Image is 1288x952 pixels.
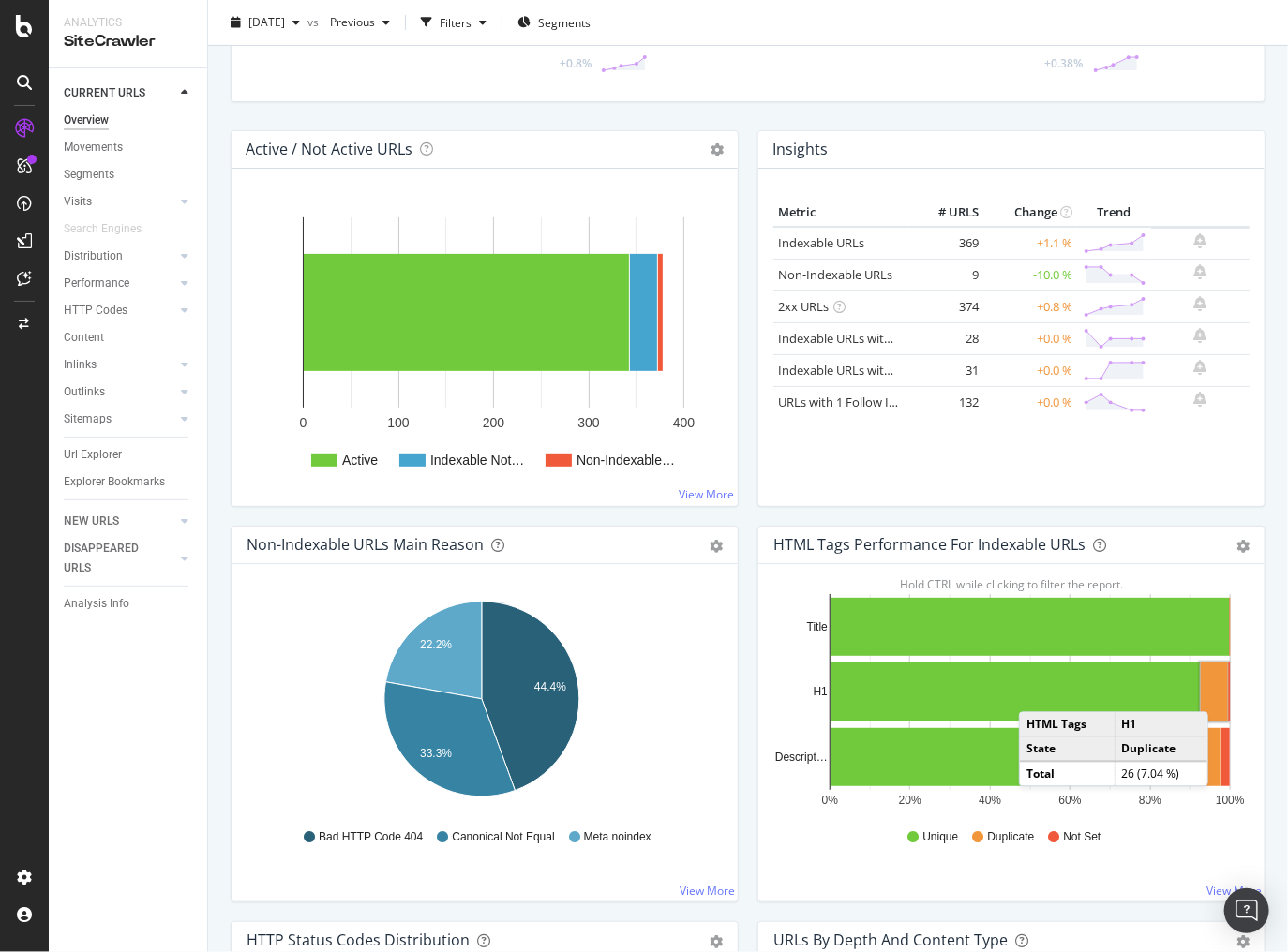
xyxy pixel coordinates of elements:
span: vs [307,14,322,30]
div: +0.8% [560,55,592,71]
span: Canonical Not Equal [452,829,554,845]
span: Segments [538,14,591,30]
h4: Active / Not Active URLs [246,137,412,162]
div: Analytics [64,15,192,31]
span: 2025 Aug. 26th [248,14,285,30]
td: +0.0 % [983,322,1077,354]
td: State [1020,736,1115,762]
div: +0.38% [1045,55,1084,71]
td: Duplicate [1115,736,1207,762]
td: +0.0 % [983,386,1077,418]
text: Descript… [775,751,828,764]
a: Url Explorer [64,445,194,465]
div: Outlinks [64,382,105,402]
a: Indexable URLs [778,234,864,251]
div: gear [710,935,723,948]
div: Content [64,328,104,348]
div: Search Engines [64,219,142,239]
div: bell-plus [1194,233,1207,248]
div: Distribution [64,246,123,266]
div: HTML Tags Performance for Indexable URLs [773,535,1086,554]
div: Performance [64,274,129,293]
div: bell-plus [1194,392,1207,407]
div: HTTP Codes [64,301,127,320]
text: Active [342,453,378,468]
a: Content [64,328,194,348]
td: 132 [908,386,983,418]
div: Inlinks [64,355,97,375]
text: Title [807,620,829,633]
div: Segments [64,165,114,185]
button: Segments [510,7,598,37]
span: Unique [922,829,958,845]
a: HTTP Codes [64,301,175,320]
div: HTTP Status Codes Distribution [247,930,470,949]
a: NEW URLS [64,512,175,531]
text: Non-Indexable… [577,453,675,468]
div: gear [710,540,723,553]
th: Metric [773,199,908,227]
a: Non-Indexable URLs [778,266,892,283]
td: +0.0 % [983,354,1077,386]
a: 2xx URLs [778,298,829,315]
a: Movements [64,138,194,157]
a: DISAPPEARED URLS [64,539,175,578]
div: Filters [440,14,472,30]
div: bell-plus [1194,296,1207,311]
th: Change [983,199,1077,227]
text: 22.2% [420,638,452,651]
div: Analysis Info [64,594,129,614]
td: +1.1 % [983,227,1077,260]
a: Search Engines [64,219,160,239]
div: A chart. [247,199,724,491]
td: 26 (7.04 %) [1115,762,1207,786]
a: CURRENT URLS [64,83,175,103]
span: Duplicate [987,829,1034,845]
div: bell-plus [1194,264,1207,279]
td: 9 [908,259,983,290]
div: Open Intercom Messenger [1224,888,1269,933]
text: 100% [1216,795,1245,808]
a: View More [680,883,735,899]
text: 100 [387,415,410,430]
text: 44.4% [534,680,566,693]
a: Performance [64,274,175,293]
text: 20% [899,795,921,808]
a: Visits [64,192,175,212]
i: Options [711,143,724,156]
button: [DATE] [223,7,307,37]
a: Indexable URLs with Bad H1 [778,330,935,347]
text: H1 [814,686,829,699]
td: 28 [908,322,983,354]
button: Previous [322,7,397,37]
a: View More [1206,883,1262,899]
span: Meta noindex [584,829,651,845]
div: Url Explorer [64,445,122,465]
div: Non-Indexable URLs Main Reason [247,535,484,554]
td: 31 [908,354,983,386]
div: Movements [64,138,123,157]
text: 300 [577,415,600,430]
svg: A chart. [773,594,1245,811]
div: URLs by Depth and Content Type [773,930,1008,949]
a: URLs with 1 Follow Inlink [778,394,916,410]
text: 33.3% [420,747,452,760]
a: Overview [64,111,194,130]
td: 369 [908,227,983,260]
div: bell-plus [1194,360,1207,375]
td: Total [1020,762,1115,786]
span: Not Set [1064,829,1101,845]
a: Explorer Bookmarks [64,472,194,492]
div: gear [1236,540,1250,553]
div: bell-plus [1194,328,1207,343]
div: Overview [64,111,109,130]
text: Indexable Not… [430,453,524,468]
td: +0.8 % [983,290,1077,322]
text: 0% [822,795,839,808]
div: DISAPPEARED URLS [64,539,158,578]
th: Trend [1077,199,1151,227]
svg: A chart. [247,594,718,811]
td: H1 [1115,713,1207,737]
